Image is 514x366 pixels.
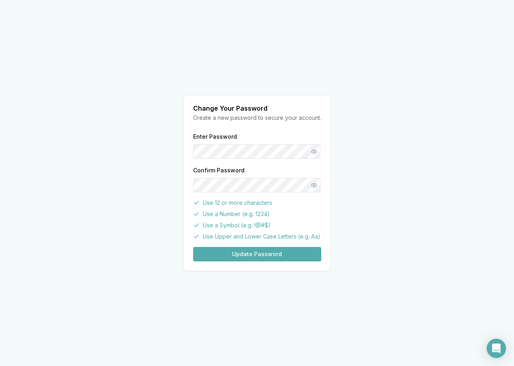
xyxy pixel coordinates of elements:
span: Use Upper and Lower Case Letters (e.g. Aa) [203,233,320,241]
div: Create a new password to secure your account. [193,114,321,122]
div: Change Your Password [193,105,321,111]
label: Enter Password [193,133,237,140]
button: Show password [307,144,321,159]
span: Use a Symbol (e.g. !@#$) [203,221,271,229]
label: Confirm Password [193,167,245,174]
span: Use a Number (e.g. 1234) [203,210,270,218]
span: Use 12 or more characters [203,199,272,207]
div: Open Intercom Messenger [487,339,506,358]
button: Update Password [193,247,321,261]
button: Show password [307,178,321,192]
